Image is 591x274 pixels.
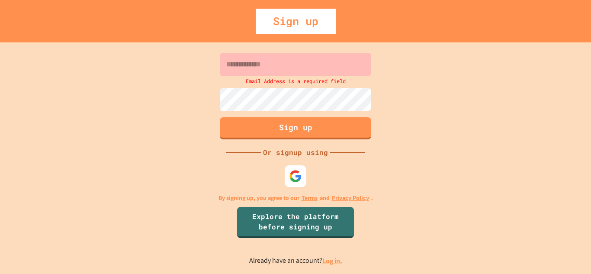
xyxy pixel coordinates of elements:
[302,193,318,203] a: Terms
[289,170,302,183] img: google-icon.svg
[218,193,373,203] p: By signing up, you agree to our and .
[261,147,330,158] div: Or signup using
[332,193,369,203] a: Privacy Policy
[256,9,336,34] div: Sign up
[322,256,342,265] a: Log in.
[218,76,373,86] div: Email Address is a required field
[220,117,371,139] button: Sign up
[249,255,342,266] p: Already have an account?
[237,207,354,238] a: Explore the platform before signing up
